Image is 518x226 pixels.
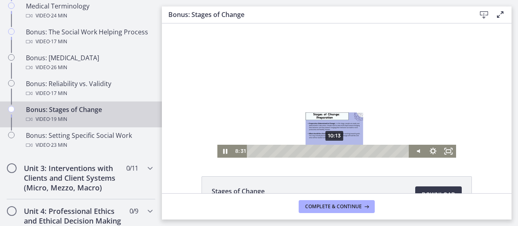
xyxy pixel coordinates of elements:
[50,37,67,46] span: · 17 min
[50,89,67,98] span: · 17 min
[129,206,138,216] span: 0 / 9
[299,200,375,213] button: Complete & continue
[24,163,123,192] h2: Unit 3: Interventions with Clients and Client Systems (Micro, Mezzo, Macro)
[50,140,67,150] span: · 23 min
[263,121,279,134] button: Show settings menu
[248,121,263,134] button: Mute
[26,89,152,98] div: Video
[162,23,512,158] iframe: Video Lesson
[26,131,152,150] div: Bonus: Setting Specific Social Work
[50,11,67,21] span: · 24 min
[168,10,463,19] h3: Bonus: Stages of Change
[26,114,152,124] div: Video
[26,37,152,46] div: Video
[50,63,67,72] span: · 26 min
[26,140,152,150] div: Video
[212,186,265,196] span: Stages of Change
[422,190,455,199] span: Download
[26,105,152,124] div: Bonus: Stages of Change
[415,186,462,203] a: Download
[26,79,152,98] div: Bonus: Reliability vs. Validity
[279,121,294,134] button: Fullscreen
[126,163,138,173] span: 0 / 11
[26,1,152,21] div: Medical Terminology
[26,63,152,72] div: Video
[24,206,123,226] h2: Unit 4: Professional Ethics and Ethical Decision Making
[26,27,152,46] div: Bonus: The Social Work Helping Process
[305,203,362,210] span: Complete & continue
[50,114,67,124] span: · 19 min
[26,11,152,21] div: Video
[26,53,152,72] div: Bonus: [MEDICAL_DATA]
